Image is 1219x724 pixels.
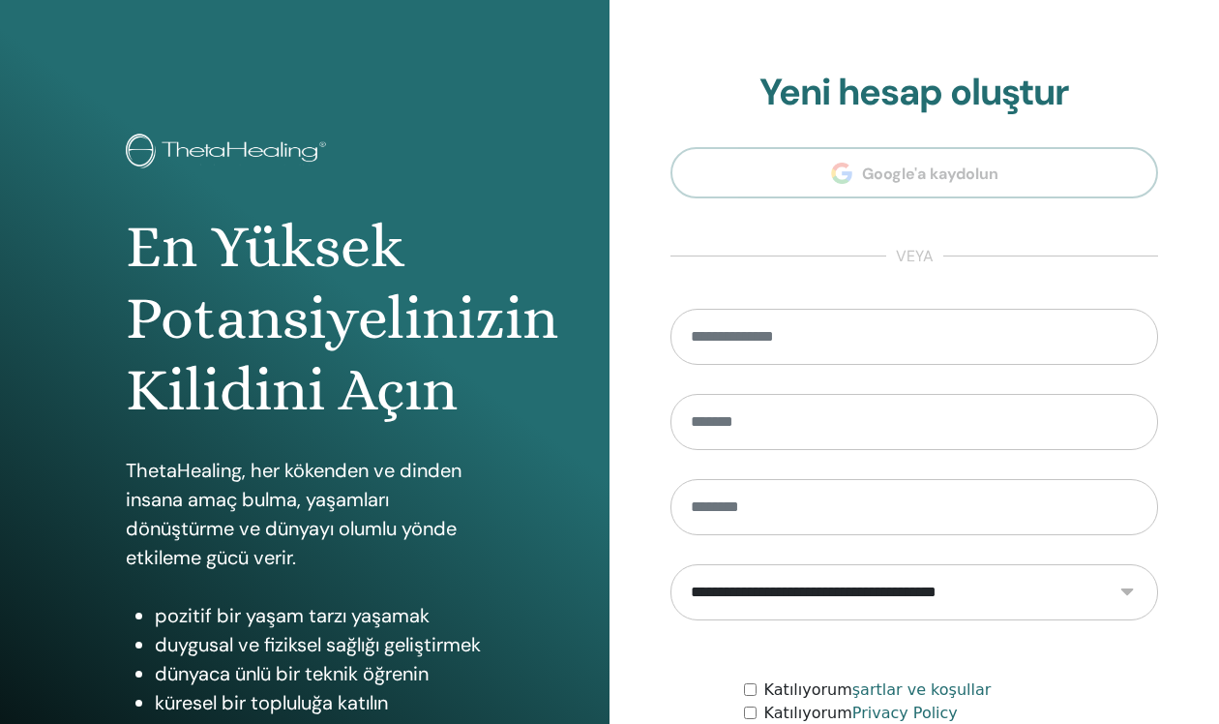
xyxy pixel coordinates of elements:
a: Privacy Policy [852,704,958,722]
span: veya [886,245,943,268]
label: Katılıyorum [764,679,992,702]
li: pozitif bir yaşam tarzı yaşamak [155,601,484,630]
p: ThetaHealing, her kökenden ve dinden insana amaç bulma, yaşamları dönüştürme ve dünyayı olumlu yö... [126,456,484,572]
h2: Yeni hesap oluştur [670,71,1158,115]
li: duygusal ve fiziksel sağlığı geliştirmek [155,630,484,659]
a: şartlar ve koşullar [852,680,992,699]
h1: En Yüksek Potansiyelinizin Kilidini Açın [126,211,484,427]
li: dünyaca ünlü bir teknik öğrenin [155,659,484,688]
li: küresel bir topluluğa katılın [155,688,484,717]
